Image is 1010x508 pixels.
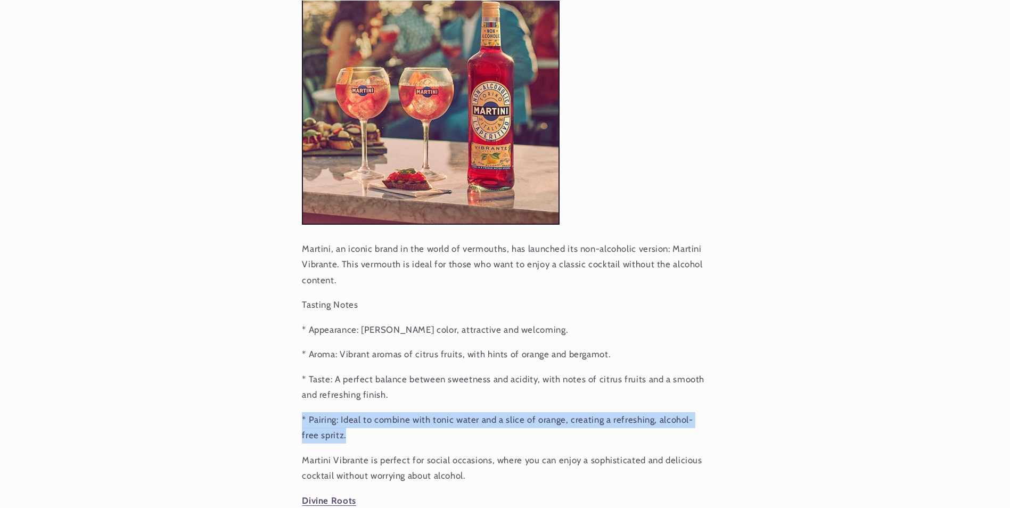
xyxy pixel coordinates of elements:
[302,349,610,359] span: * Aroma: Vibrant aromas of citrus fruits, with hints of orange and bergamot.
[302,414,693,441] span: * Pairing: Ideal to combine with tonic water and a slice of orange, creating a refreshing, alcoho...
[302,374,704,400] span: * Taste: A perfect balance between sweetness and acidity, with notes of citrus fruits and a smoot...
[302,455,702,481] span: Martini Vibrante is perfect for social occasions, where you can enjoy a sophisticated and delicio...
[302,299,358,310] span: Tasting Notes
[302,495,356,506] a: Divine Roots
[302,243,702,285] span: Martini, an iconic brand in the world of vermouths, has launched its non-alcoholic version: Marti...
[302,324,568,335] span: * Appearance: [PERSON_NAME] color, attractive and welcoming.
